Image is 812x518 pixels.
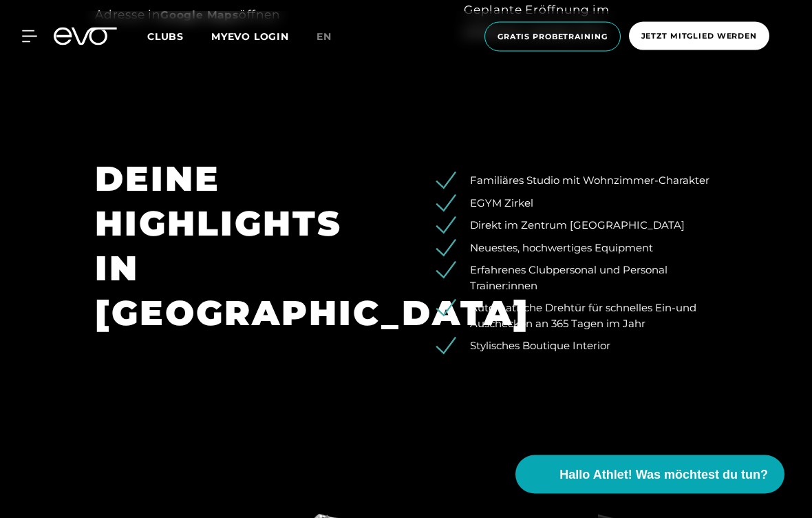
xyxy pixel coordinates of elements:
[480,22,625,52] a: Gratis Probetraining
[317,30,332,43] span: en
[446,196,717,212] li: EGYM Zirkel
[446,301,717,332] li: Automatische Drehtür für schnelles Ein-und Auschecken an 365 Tagen im Jahr
[446,339,717,355] li: Stylisches Boutique Interior
[147,30,211,43] a: Clubs
[446,174,717,189] li: Familiäres Studio mit Wohnzimmer-Charakter
[211,30,289,43] a: MYEVO LOGIN
[95,157,387,336] h1: DEINE HIGHLIGHTS IN [GEOGRAPHIC_DATA]
[625,22,773,52] a: Jetzt Mitglied werden
[641,30,757,42] span: Jetzt Mitglied werden
[515,455,784,494] button: Hallo Athlet! Was möchtest du tun?
[446,241,717,257] li: Neuestes, hochwertiges Equipment
[147,30,184,43] span: Clubs
[446,263,717,294] li: Erfahrenes Clubpersonal und Personal Trainer:innen
[317,29,348,45] a: en
[446,218,717,234] li: Direkt im Zentrum [GEOGRAPHIC_DATA]
[498,31,608,43] span: Gratis Probetraining
[559,466,768,484] span: Hallo Athlet! Was möchtest du tun?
